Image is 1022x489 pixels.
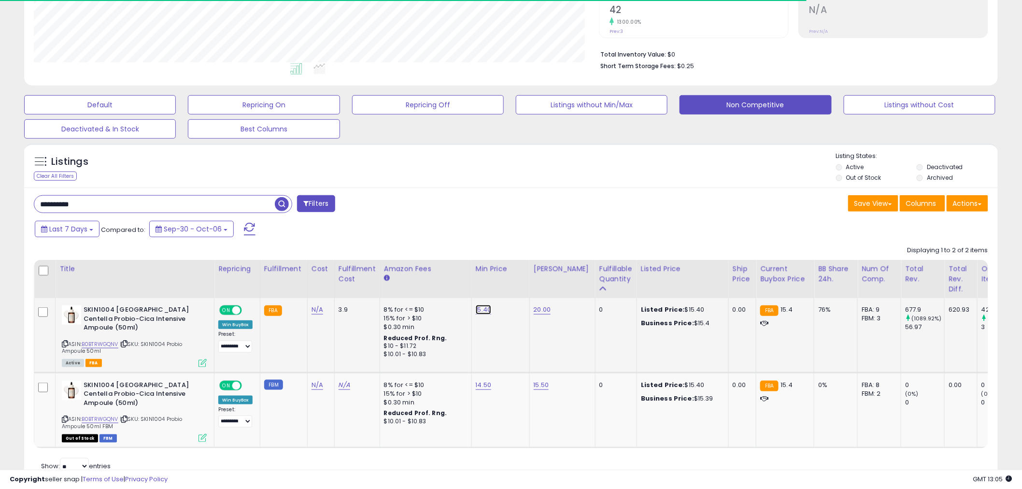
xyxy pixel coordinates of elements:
div: Ship Price [733,264,752,284]
span: Show: entries [41,461,111,471]
div: Total Rev. [905,264,940,284]
div: 0.00 [733,381,749,389]
b: Business Price: [641,318,694,328]
a: N/A [312,380,323,390]
div: Cost [312,264,330,274]
label: Active [846,163,864,171]
div: Ordered Items [981,264,1017,284]
div: 0 [981,381,1021,389]
b: Listed Price: [641,380,685,389]
div: [PERSON_NAME] [534,264,591,274]
small: (1300%) [988,315,1010,322]
label: Archived [927,173,953,182]
button: Best Columns [188,119,340,139]
span: 15.4 [781,380,793,389]
div: ASIN: [62,381,207,442]
div: Listed Price [641,264,724,274]
div: 620.93 [949,305,970,314]
b: Total Inventory Value: [600,50,666,58]
button: Actions [947,195,988,212]
div: 0 [905,398,944,407]
li: $0 [600,48,981,59]
div: Amazon Fees [384,264,468,274]
p: Listing States: [836,152,998,161]
div: 15% for > $10 [384,314,464,323]
div: 0.00 [733,305,749,314]
b: Reduced Prof. Rng. [384,334,447,342]
span: ON [220,306,232,315]
div: Win BuyBox [218,396,253,404]
small: Amazon Fees. [384,274,390,283]
div: FBM: 3 [862,314,894,323]
div: $15.40 [641,381,721,389]
div: 8% for <= $10 [384,305,464,314]
small: FBA [760,381,778,391]
div: $15.39 [641,394,721,403]
h5: Listings [51,155,88,169]
div: 56.97 [905,323,944,331]
b: SKIN1004 [GEOGRAPHIC_DATA] Centella Probio-Cica Intensive Ampoule (50ml) [84,305,201,335]
div: FBM: 2 [862,389,894,398]
span: $0.25 [677,61,694,71]
div: Num of Comp. [862,264,897,284]
span: Last 7 Days [49,224,87,234]
button: Columns [900,195,945,212]
b: Listed Price: [641,305,685,314]
button: Last 7 Days [35,221,99,237]
label: Out of Stock [846,173,881,182]
span: OFF [241,306,256,315]
a: N/A [339,380,350,390]
div: Repricing [218,264,256,274]
span: Compared to: [101,225,145,234]
span: OFF [241,381,256,389]
span: 15.4 [781,305,793,314]
a: 15.40 [476,305,492,315]
div: 76% [818,305,850,314]
div: 0% [818,381,850,389]
a: 15.50 [534,380,549,390]
button: Repricing On [188,95,340,115]
a: B0BTRWGQNV [82,415,118,423]
span: FBM [99,434,117,443]
div: Min Price [476,264,525,274]
button: Repricing Off [352,95,504,115]
div: Title [59,264,210,274]
span: All listings that are currently out of stock and unavailable for purchase on Amazon [62,434,98,443]
button: Listings without Min/Max [516,95,667,115]
button: Deactivated & In Stock [24,119,176,139]
div: ASIN: [62,305,207,366]
a: Privacy Policy [125,475,168,484]
b: SKIN1004 [GEOGRAPHIC_DATA] Centella Probio-Cica Intensive Ampoule (50ml) [84,381,201,410]
a: Terms of Use [83,475,124,484]
b: Business Price: [641,394,694,403]
div: $10 - $11.72 [384,342,464,350]
b: Reduced Prof. Rng. [384,409,447,417]
div: $0.30 min [384,323,464,331]
button: Default [24,95,176,115]
span: Sep-30 - Oct-06 [164,224,222,234]
small: (1089.92%) [911,315,942,322]
div: Current Buybox Price [760,264,810,284]
div: $15.40 [641,305,721,314]
a: 14.50 [476,380,492,390]
div: 0.00 [949,381,970,389]
span: 2025-10-14 13:05 GMT [973,475,1012,484]
div: 42 [981,305,1021,314]
div: Fulfillable Quantity [599,264,633,284]
img: 31Hdg7G0jyL._SL40_.jpg [62,381,81,400]
small: (0%) [981,390,995,398]
div: Total Rev. Diff. [949,264,973,294]
span: ON [220,381,232,389]
small: FBM [264,380,283,390]
span: All listings currently available for purchase on Amazon [62,359,84,367]
button: Save View [848,195,898,212]
h2: 42 [610,4,788,17]
a: N/A [312,305,323,315]
div: 0 [599,305,629,314]
div: Clear All Filters [34,172,77,181]
div: Fulfillment Cost [339,264,376,284]
small: FBA [760,305,778,316]
button: Listings without Cost [844,95,995,115]
div: 3 [981,323,1021,331]
b: Short Term Storage Fees: [600,62,676,70]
